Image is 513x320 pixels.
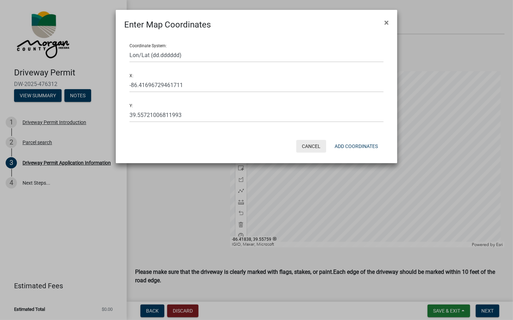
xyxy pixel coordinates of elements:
[384,18,389,27] span: ×
[329,140,384,153] button: Add Coordinates
[296,140,326,153] button: Cancel
[124,18,211,31] h4: Enter Map Coordinates
[129,48,384,62] select: Coordinate system
[379,13,394,32] button: Close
